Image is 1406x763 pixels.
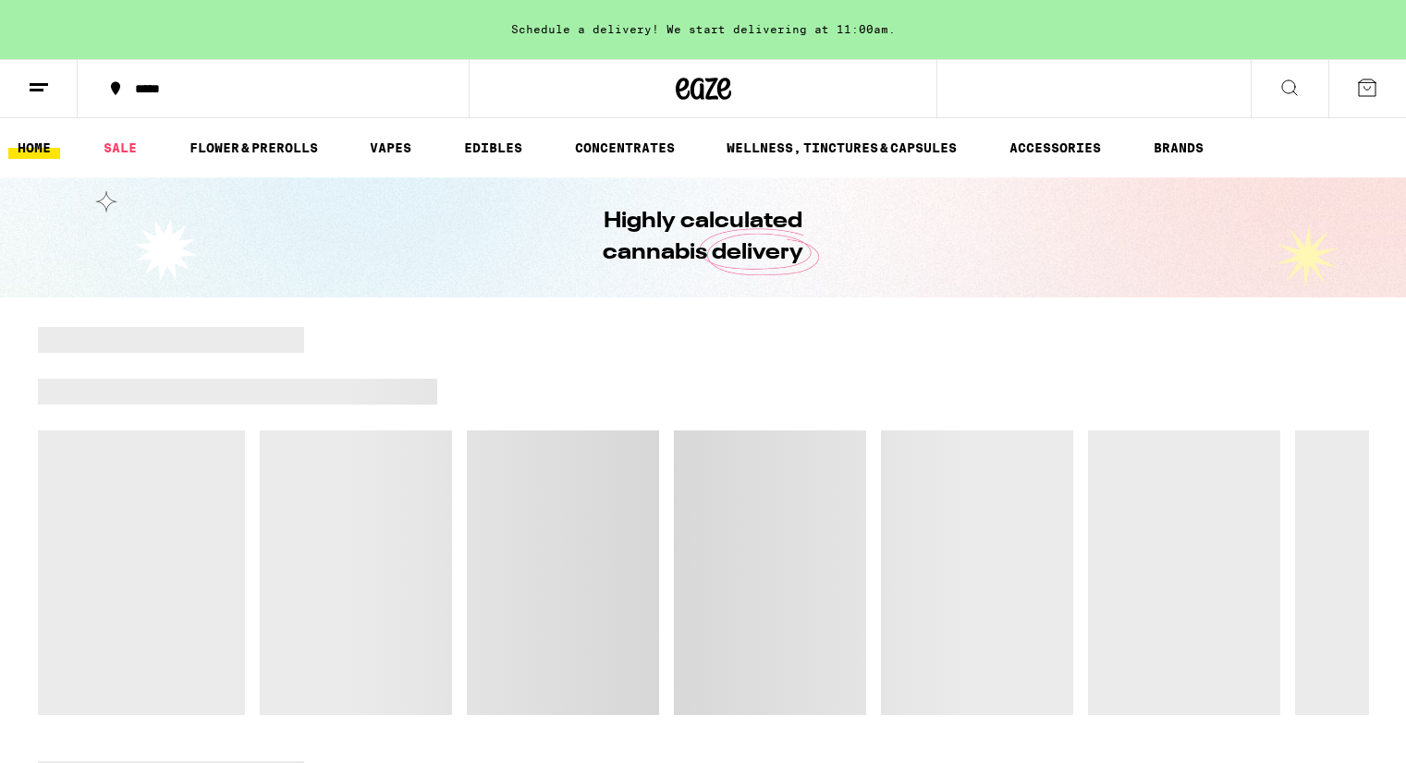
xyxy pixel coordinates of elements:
[717,137,966,159] a: WELLNESS, TINCTURES & CAPSULES
[1144,137,1213,159] a: BRANDS
[551,206,856,269] h1: Highly calculated cannabis delivery
[455,137,532,159] a: EDIBLES
[180,137,327,159] a: FLOWER & PREROLLS
[94,137,146,159] a: SALE
[1000,137,1110,159] a: ACCESSORIES
[566,137,684,159] a: CONCENTRATES
[361,137,421,159] a: VAPES
[8,137,60,159] a: HOME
